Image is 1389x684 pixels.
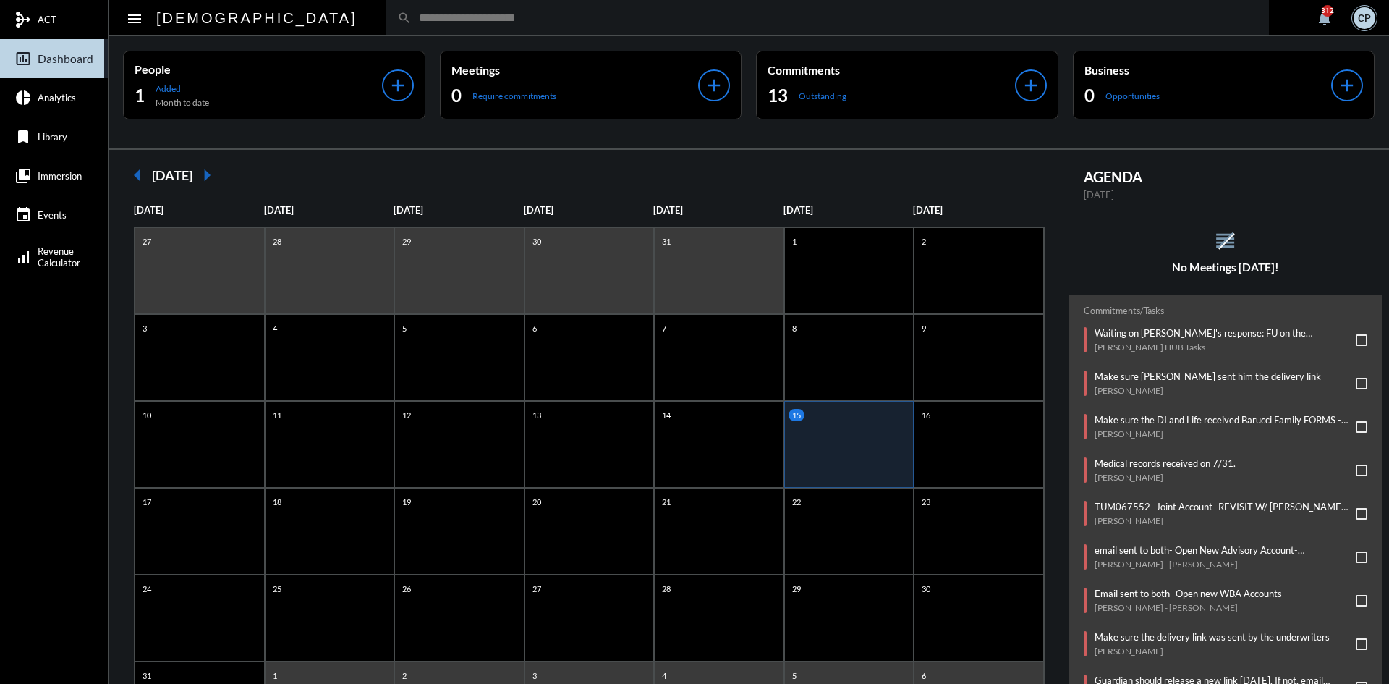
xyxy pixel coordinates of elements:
[451,84,462,107] h2: 0
[14,167,32,185] mat-icon: collections_bookmark
[269,235,285,248] p: 28
[913,204,1043,216] p: [DATE]
[135,62,382,76] p: People
[1337,75,1357,96] mat-icon: add
[1021,75,1041,96] mat-icon: add
[1322,5,1333,17] div: 312
[524,204,654,216] p: [DATE]
[399,322,410,334] p: 5
[1213,229,1237,253] mat-icon: reorder
[1354,7,1375,29] div: CP
[14,128,32,145] mat-icon: bookmark
[658,409,674,421] p: 14
[529,496,545,508] p: 20
[529,235,545,248] p: 30
[269,670,281,682] p: 1
[192,161,221,190] mat-icon: arrow_right
[1095,646,1330,656] p: [PERSON_NAME]
[269,496,285,508] p: 18
[152,167,192,183] h2: [DATE]
[14,89,32,106] mat-icon: pie_chart
[789,235,800,248] p: 1
[139,409,155,421] p: 10
[1095,428,1349,439] p: [PERSON_NAME]
[399,409,415,421] p: 12
[1095,342,1349,352] p: [PERSON_NAME] HUB Tasks
[1095,385,1321,396] p: [PERSON_NAME]
[1095,472,1236,483] p: [PERSON_NAME]
[1084,63,1332,77] p: Business
[658,583,674,595] p: 28
[156,7,357,30] h2: [DEMOGRAPHIC_DATA]
[658,670,670,682] p: 4
[14,50,32,67] mat-icon: insert_chart_outlined
[269,322,281,334] p: 4
[397,11,412,25] mat-icon: search
[120,4,149,33] button: Toggle sidenav
[1095,371,1321,382] p: Make sure [PERSON_NAME] sent him the delivery link
[451,63,699,77] p: Meetings
[658,496,674,508] p: 21
[156,83,209,94] p: Added
[1095,602,1282,613] p: [PERSON_NAME] - [PERSON_NAME]
[14,11,32,28] mat-icon: mediation
[1105,90,1160,101] p: Opportunities
[918,322,930,334] p: 9
[38,14,56,25] span: ACT
[388,75,408,96] mat-icon: add
[768,63,1015,77] p: Commitments
[789,670,800,682] p: 5
[1084,168,1368,185] h2: AGENDA
[1095,457,1236,469] p: Medical records received on 7/31.
[1084,84,1095,107] h2: 0
[156,97,209,108] p: Month to date
[789,409,804,421] p: 15
[269,583,285,595] p: 25
[399,496,415,508] p: 19
[139,583,155,595] p: 24
[789,496,804,508] p: 22
[1095,515,1349,526] p: [PERSON_NAME]
[799,90,846,101] p: Outstanding
[918,670,930,682] p: 6
[1095,559,1349,570] p: [PERSON_NAME] - [PERSON_NAME]
[126,10,143,28] mat-icon: Side nav toggle icon
[38,209,67,221] span: Events
[658,235,674,248] p: 31
[1095,631,1330,643] p: Make sure the delivery link was sent by the underwriters
[918,235,930,248] p: 2
[264,204,394,216] p: [DATE]
[1095,414,1349,426] p: Make sure the DI and Life received Barucci Family FORMS - Switch Policies
[269,409,285,421] p: 11
[1095,544,1349,556] p: email sent to both- Open New Advisory Account- TUF681988
[918,409,934,421] p: 16
[768,84,788,107] h2: 13
[1095,588,1282,599] p: Email sent to both- Open new WBA Accounts
[789,322,800,334] p: 8
[789,583,804,595] p: 29
[134,204,264,216] p: [DATE]
[529,322,540,334] p: 6
[658,322,670,334] p: 7
[38,245,80,269] span: Revenue Calculator
[139,322,150,334] p: 3
[653,204,783,216] p: [DATE]
[14,248,32,266] mat-icon: signal_cellular_alt
[399,670,410,682] p: 2
[38,52,93,65] span: Dashboard
[704,75,724,96] mat-icon: add
[135,84,145,107] h2: 1
[1095,327,1349,339] p: Waiting on [PERSON_NAME]'s response: FU on the Onbording - [PERSON_NAME] & [PERSON_NAME]
[1316,9,1333,27] mat-icon: notifications
[394,204,524,216] p: [DATE]
[1069,261,1382,274] h5: No Meetings [DATE]!
[529,670,540,682] p: 3
[139,496,155,508] p: 17
[783,204,914,216] p: [DATE]
[123,161,152,190] mat-icon: arrow_left
[1084,305,1368,316] h2: Commitments/Tasks
[1095,501,1349,512] p: TUM067552- Joint Account -REVISIT W/ [PERSON_NAME] (Brokerage to Investment) 8.5M
[38,92,76,104] span: Analytics
[14,206,32,224] mat-icon: event
[1084,189,1368,200] p: [DATE]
